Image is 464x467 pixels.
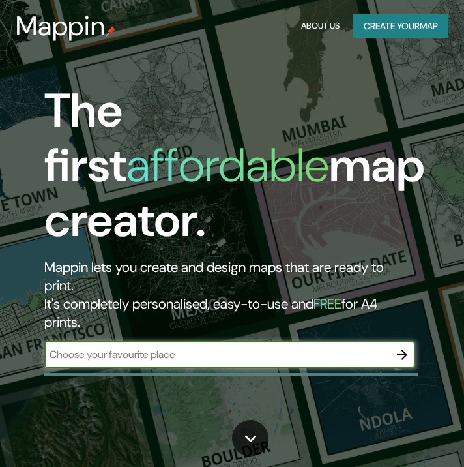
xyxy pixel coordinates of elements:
[298,14,343,38] button: About Us
[353,14,448,38] button: Create yourmap
[106,26,116,37] img: mappin-pin
[16,10,106,42] h3: Mappin
[126,135,329,196] h1: affordable
[44,347,390,362] input: Choose your favourite place
[313,295,341,313] h5: FREE
[44,83,425,258] h1: The first map creator.
[44,258,416,331] h2: Mappin lets you create and design maps that are ready to print. It's completely personalised, eas...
